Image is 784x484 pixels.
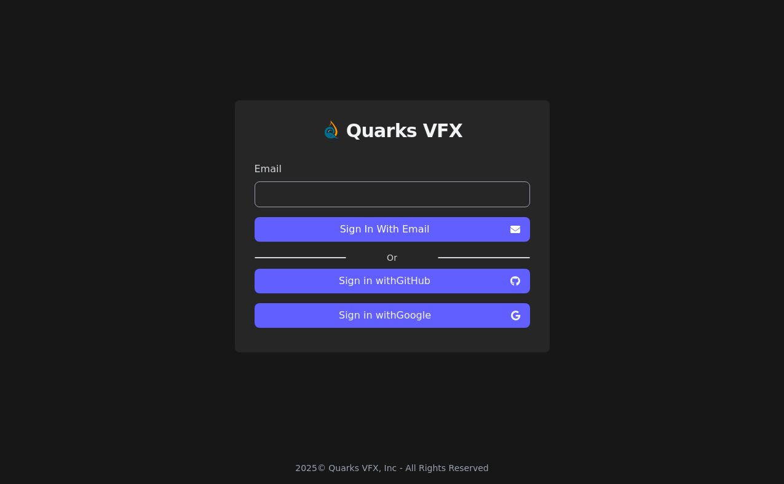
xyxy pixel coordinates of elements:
[264,222,505,237] span: Sign In With Email
[346,252,437,264] label: Or
[255,303,530,328] button: Sign in withGoogle
[255,162,530,177] label: Email
[295,462,489,474] div: 2025 © Quarks VFX, Inc - All Rights Reserved
[346,120,463,142] h1: Quarks VFX
[255,269,530,293] button: Sign in withGitHub
[264,274,505,288] span: Sign in with GitHub
[255,217,530,242] button: Sign In With Email
[346,120,463,152] a: Quarks VFX
[264,308,506,323] span: Sign in with Google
